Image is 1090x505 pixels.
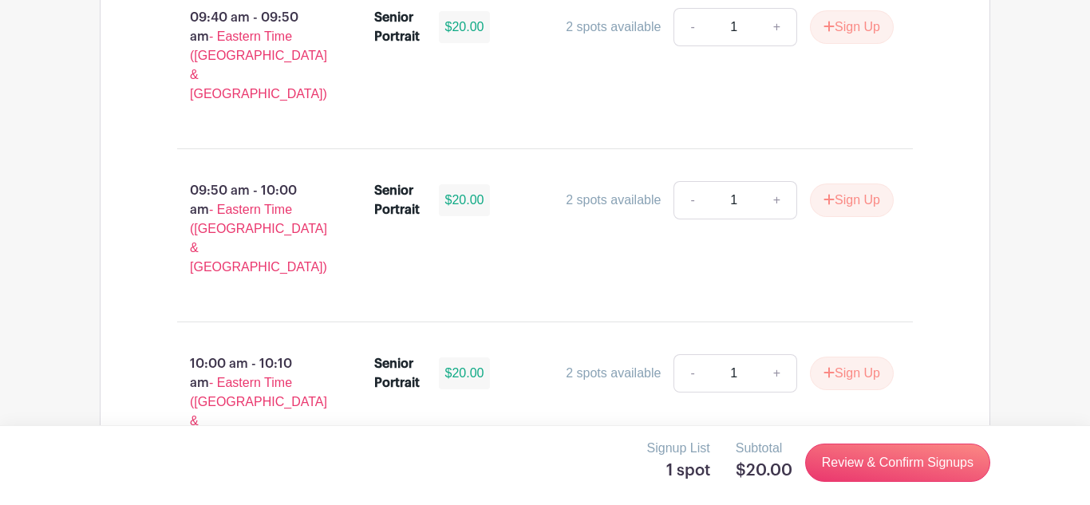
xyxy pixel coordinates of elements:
a: - [673,8,710,46]
span: - Eastern Time ([GEOGRAPHIC_DATA] & [GEOGRAPHIC_DATA]) [190,376,327,447]
a: + [757,181,797,219]
div: 2 spots available [566,364,661,383]
div: $20.00 [439,11,491,43]
span: - Eastern Time ([GEOGRAPHIC_DATA] & [GEOGRAPHIC_DATA]) [190,30,327,101]
div: Senior Portrait [374,8,420,46]
div: 2 spots available [566,191,661,210]
div: 2 spots available [566,18,661,37]
span: - Eastern Time ([GEOGRAPHIC_DATA] & [GEOGRAPHIC_DATA]) [190,203,327,274]
button: Sign Up [810,183,894,217]
a: - [673,181,710,219]
button: Sign Up [810,10,894,44]
p: Subtotal [736,439,792,458]
p: Signup List [647,439,710,458]
h5: 1 spot [647,461,710,480]
p: 09:50 am - 10:00 am [152,175,349,283]
div: $20.00 [439,357,491,389]
p: 10:00 am - 10:10 am [152,348,349,456]
div: Senior Portrait [374,181,420,219]
div: $20.00 [439,184,491,216]
a: Review & Confirm Signups [805,444,990,482]
h5: $20.00 [736,461,792,480]
p: 09:40 am - 09:50 am [152,2,349,110]
a: + [757,354,797,393]
a: - [673,354,710,393]
button: Sign Up [810,357,894,390]
div: Senior Portrait [374,354,420,393]
a: + [757,8,797,46]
